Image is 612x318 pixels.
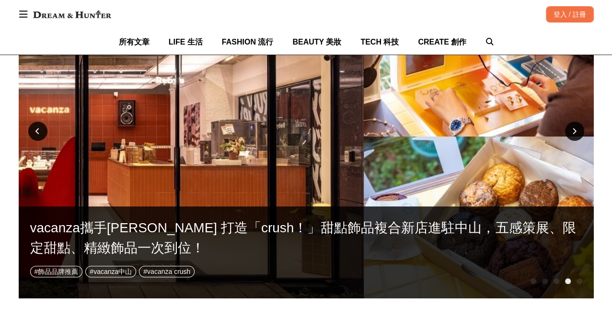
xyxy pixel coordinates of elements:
a: BEAUTY 美妝 [292,29,341,55]
span: BEAUTY 美妝 [292,38,341,46]
a: TECH 科技 [360,29,399,55]
span: # 飾品品牌推薦 [35,268,79,275]
a: 所有文章 [119,29,150,55]
span: TECH 科技 [360,38,399,46]
a: #vacanza crush [139,266,195,277]
a: FASHION 流行 [222,29,274,55]
span: FASHION 流行 [222,38,274,46]
span: CREATE 創作 [418,38,466,46]
span: LIFE 生活 [169,38,203,46]
div: 登入 / 註冊 [546,6,594,23]
a: #飾品品牌推薦 [30,266,83,277]
div: vacanza攜手[PERSON_NAME] 打造「crush！」甜點飾品複合新店進駐中山，五感策展、限定甜點、精緻飾品一次到位！ [30,218,582,258]
img: Dream & Hunter [28,6,116,23]
a: LIFE 生活 [169,29,203,55]
a: CREATE 創作 [418,29,466,55]
span: # vacanza crush [143,268,190,275]
a: #vacanza中山 [85,266,136,277]
span: 所有文章 [119,38,150,46]
span: # vacanza中山 [90,268,132,275]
